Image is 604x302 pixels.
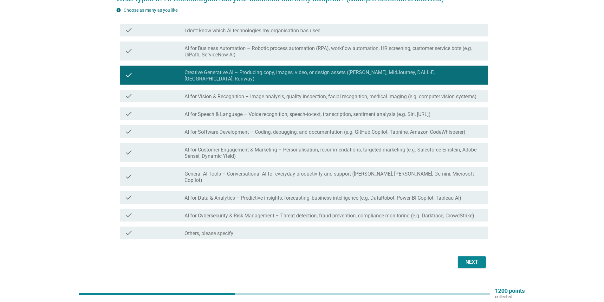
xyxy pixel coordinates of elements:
label: AI for Speech & Language – Voice recognition, speech-to-text, transcription, sentiment analysis (... [185,111,431,118]
i: check [125,145,133,159]
p: 1200 points [495,288,525,294]
label: Choose as many as you like [124,8,178,13]
i: check [125,26,133,34]
button: Next [458,256,486,268]
label: AI for Data & Analytics – Predictive insights, forecasting, business intelligence (e.g. DataRobot... [185,195,461,201]
p: collected [495,294,525,299]
i: check [125,194,133,201]
i: check [125,229,133,237]
label: AI for Customer Engagement & Marketing – Personalisation, recommendations, targeted marketing (e.... [185,147,483,159]
label: General AI Tools – Conversational AI for everyday productivity and support ([PERSON_NAME], [PERSO... [185,171,483,183]
i: check [125,170,133,183]
label: AI for Software Development – Coding, debugging, and documentation (e.g. GitHub Copilot, Tabnine,... [185,129,465,135]
i: check [125,211,133,219]
i: check [125,68,133,82]
i: check [125,110,133,118]
div: Next [463,258,481,266]
i: check [125,44,133,58]
label: I don’t know which AI technologies my organisation has used. [185,28,322,34]
label: Creative Generative AI – Producing copy, images, video, or design assets ([PERSON_NAME], MidJourn... [185,69,483,82]
label: AI for Business Automation – Robotic process automation (RPA), workflow automation, HR screening,... [185,45,483,58]
i: check [125,92,133,100]
label: AI for Cybersecurity & Risk Management – Threat detection, fraud prevention, compliance monitorin... [185,213,474,219]
i: check [125,128,133,135]
label: Others, please specify [185,230,233,237]
i: info [116,8,121,13]
label: AI for Vision & Recognition – Image analysis, quality inspection, facial recognition, medical ima... [185,93,477,100]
